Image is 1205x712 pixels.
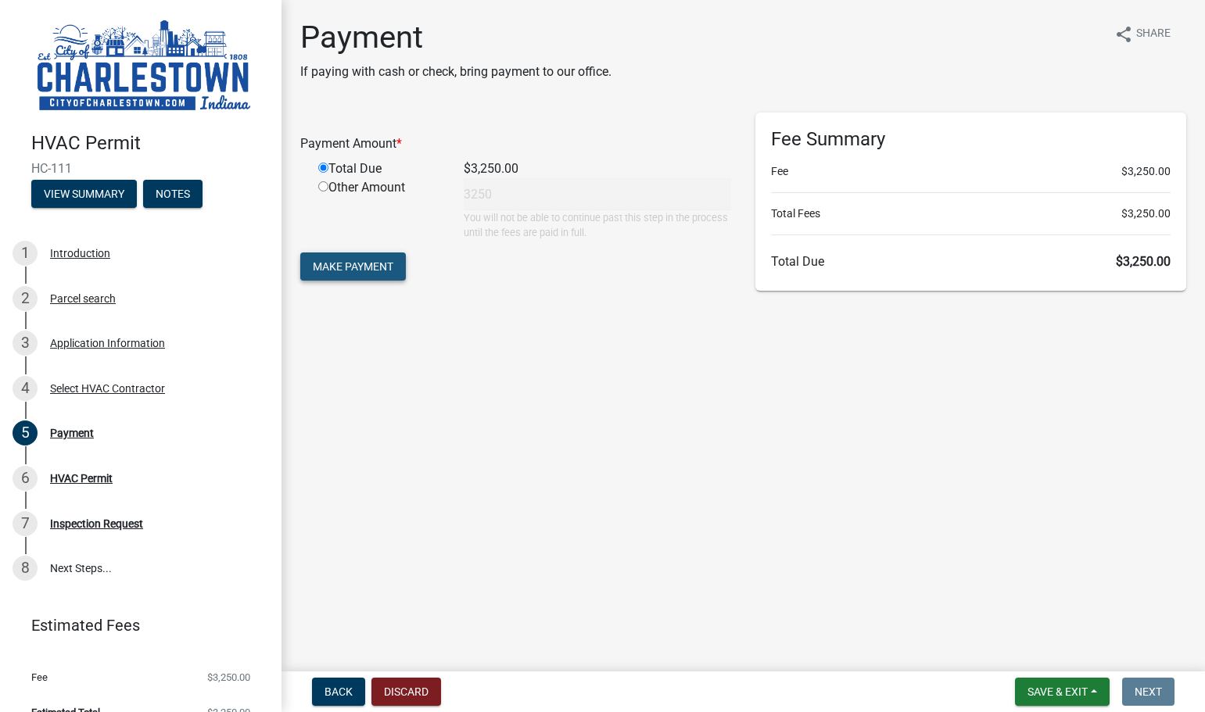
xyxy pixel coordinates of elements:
div: Parcel search [50,293,116,304]
wm-modal-confirm: Summary [31,188,137,201]
button: shareShare [1102,19,1183,49]
div: Total Due [307,159,452,178]
h4: HVAC Permit [31,132,269,155]
div: Select HVAC Contractor [50,383,165,394]
button: Make Payment [300,252,406,281]
li: Fee [771,163,1171,180]
button: Save & Exit [1015,678,1110,706]
div: 2 [13,286,38,311]
div: 1 [13,241,38,266]
span: $3,250.00 [1121,206,1171,222]
img: City of Charlestown, Indiana [31,16,256,116]
div: Payment Amount [289,134,744,153]
div: Payment [50,428,94,438]
h6: Total Due [771,254,1171,269]
button: Next [1122,678,1175,706]
div: Other Amount [307,178,452,240]
div: 7 [13,511,38,536]
button: View Summary [31,180,137,208]
span: HC-111 [31,161,250,176]
span: Next [1135,685,1162,698]
span: $3,250.00 [1116,254,1171,269]
span: Back [325,685,353,698]
span: Share [1136,25,1171,44]
h6: Fee Summary [771,128,1171,151]
button: Back [312,678,365,706]
button: Notes [143,180,203,208]
span: Make Payment [313,260,393,273]
div: HVAC Permit [50,473,113,484]
wm-modal-confirm: Notes [143,188,203,201]
a: Estimated Fees [13,610,256,641]
li: Total Fees [771,206,1171,222]
div: 3 [13,331,38,356]
span: $3,250.00 [207,672,250,682]
span: Save & Exit [1027,685,1088,698]
div: 5 [13,420,38,445]
div: 8 [13,556,38,581]
button: Discard [371,678,441,706]
i: share [1114,25,1133,44]
p: If paying with cash or check, bring payment to our office. [300,63,611,81]
div: Inspection Request [50,518,143,529]
div: $3,250.00 [452,159,743,178]
div: 4 [13,376,38,401]
div: 6 [13,466,38,491]
h1: Payment [300,19,611,56]
span: $3,250.00 [1121,163,1171,180]
div: Application Information [50,338,165,349]
div: Introduction [50,248,110,259]
span: Fee [31,672,48,682]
